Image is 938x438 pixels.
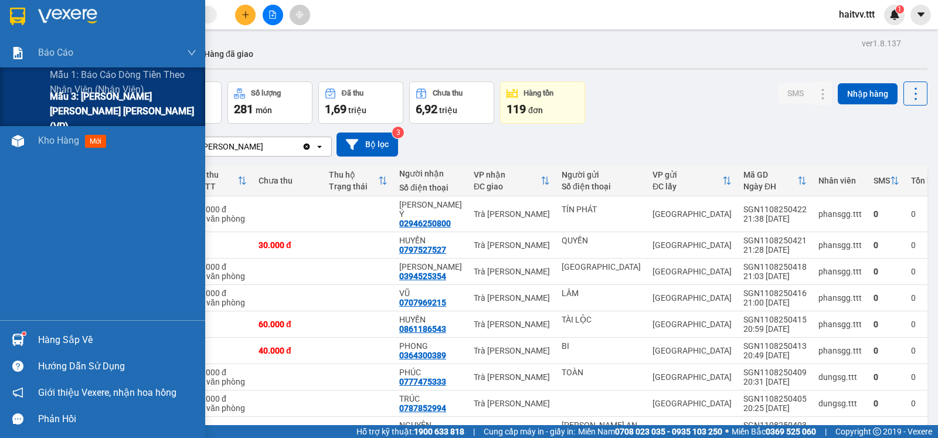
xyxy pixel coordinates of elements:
[392,127,404,138] sup: 3
[562,420,641,430] div: THUY AN
[652,209,732,219] div: [GEOGRAPHIC_DATA]
[874,346,899,355] div: 0
[12,135,24,147] img: warehouse-icon
[743,245,807,254] div: 21:28 [DATE]
[259,240,317,250] div: 30.000 đ
[778,83,813,104] button: SMS
[263,5,283,25] button: file-add
[874,425,899,434] div: 0
[474,182,541,191] div: ĐC giao
[818,293,862,303] div: phansgg.ttt
[474,320,550,329] div: Trà [PERSON_NAME]
[38,410,196,428] div: Phản hồi
[259,346,317,355] div: 40.000 đ
[194,368,247,377] div: 20.000 đ
[874,320,899,329] div: 0
[22,332,26,335] sup: 1
[652,372,732,382] div: [GEOGRAPHIC_DATA]
[838,83,898,104] button: Nhập hàng
[399,288,462,298] div: VŨ
[898,5,902,13] span: 1
[868,165,905,196] th: Toggle SortBy
[409,82,494,124] button: Chưa thu6,92 triệu
[652,346,732,355] div: [GEOGRAPHIC_DATA]
[194,394,247,403] div: 50.000 đ
[743,214,807,223] div: 21:38 [DATE]
[743,288,807,298] div: SGN1108250416
[399,377,446,386] div: 0777475333
[256,106,272,115] span: món
[743,298,807,307] div: 21:00 [DATE]
[290,5,310,25] button: aim
[399,236,462,245] div: HUYỀN
[652,425,732,434] div: [GEOGRAPHIC_DATA]
[112,10,231,36] div: [GEOGRAPHIC_DATA]
[399,169,462,178] div: Người nhận
[399,324,446,334] div: 0861186543
[743,182,797,191] div: Ngày ĐH
[484,425,575,438] span: Cung cấp máy in - giấy in:
[474,372,550,382] div: Trà [PERSON_NAME]
[830,7,884,22] span: haitvv.ttt
[562,368,641,377] div: TOÀN
[474,293,550,303] div: Trà [PERSON_NAME]
[416,102,437,116] span: 6,92
[743,394,807,403] div: SGN1108250405
[38,331,196,349] div: Hàng sắp về
[468,165,556,196] th: Toggle SortBy
[474,399,550,408] div: Trà [PERSON_NAME]
[889,9,900,20] img: icon-new-feature
[399,394,462,403] div: TRÚC
[743,262,807,271] div: SGN1108250418
[910,5,931,25] button: caret-down
[766,427,816,436] strong: 0369 525 060
[318,82,403,124] button: Đã thu1,69 triệu
[578,425,722,438] span: Miền Nam
[399,262,462,271] div: TẤN PHÁT
[399,403,446,413] div: 0787852994
[38,45,73,60] span: Báo cáo
[38,385,176,400] span: Giới thiệu Vexere, nhận hoa hồng
[264,141,266,152] input: Selected Trà Vinh.
[399,219,451,228] div: 02946250800
[652,170,722,179] div: VP gửi
[874,176,890,185] div: SMS
[507,102,526,116] span: 119
[818,209,862,219] div: phansgg.ttt
[562,315,641,324] div: TÀI LỘC
[743,368,807,377] div: SGN1108250409
[732,425,816,438] span: Miền Bắc
[194,288,247,298] div: 40.000 đ
[12,334,24,346] img: warehouse-icon
[194,262,247,271] div: 20.000 đ
[818,399,862,408] div: dungsg.ttt
[12,413,23,425] span: message
[474,209,550,219] div: Trà [PERSON_NAME]
[500,82,585,124] button: Hàng tồn119đơn
[874,240,899,250] div: 0
[562,205,641,214] div: TÍN PHÁT
[399,341,462,351] div: PHONG
[562,182,641,191] div: Số điện thoại
[818,372,862,382] div: dungsg.ttt
[269,11,277,19] span: file-add
[818,267,862,276] div: phansgg.ttt
[725,429,729,434] span: ⚪️
[356,425,464,438] span: Hỗ trợ kỹ thuật:
[818,425,862,434] div: minhsg.ttt
[652,240,732,250] div: [GEOGRAPHIC_DATA]
[524,89,553,97] div: Hàng tồn
[916,9,926,20] span: caret-down
[743,271,807,281] div: 21:03 [DATE]
[818,176,862,185] div: Nhân viên
[194,170,237,179] div: Đã thu
[399,271,446,281] div: 0394525354
[235,5,256,25] button: plus
[743,377,807,386] div: 20:31 [DATE]
[195,40,263,68] button: Hàng đã giao
[194,403,247,413] div: Tại văn phòng
[474,267,550,276] div: Trà [PERSON_NAME]
[337,133,398,157] button: Bộ lọc
[743,351,807,360] div: 20:49 [DATE]
[474,425,550,434] div: Trà [PERSON_NAME]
